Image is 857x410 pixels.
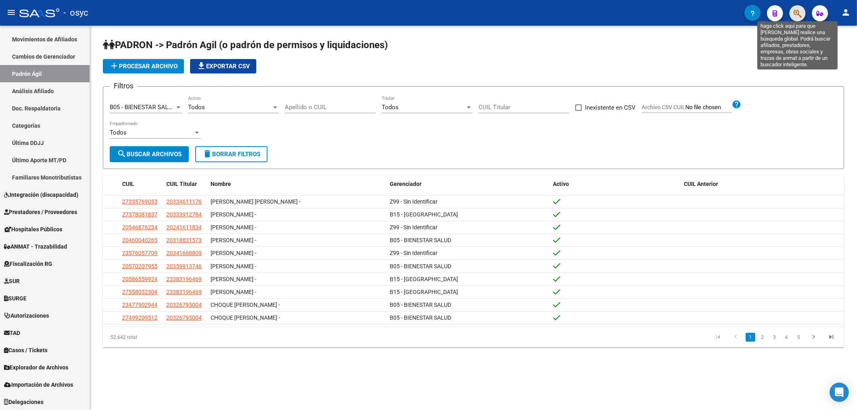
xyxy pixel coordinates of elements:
datatable-header-cell: Nombre [207,175,387,193]
mat-icon: add [109,61,119,71]
button: Buscar Archivos [110,146,189,162]
h3: Filtros [110,80,137,92]
mat-icon: person [841,8,851,17]
datatable-header-cell: CUIL Anterior [681,175,844,193]
span: Delegaciones [4,398,43,406]
input: Archivo CSV CUIL [685,104,732,111]
button: Exportar CSV [190,59,256,73]
span: Activo [553,181,569,187]
a: go to previous page [728,333,743,342]
a: 3 [770,333,779,342]
span: Gerenciador [390,181,421,187]
span: Z99 - Sin Identificar [390,198,438,205]
div: Open Intercom Messenger [830,383,849,402]
span: ANMAT - Trazabilidad [4,242,67,251]
span: 23477902944 [122,302,157,308]
span: 20333912784 [166,211,202,218]
span: SURGE [4,294,27,303]
span: - osyc [63,4,88,22]
span: [PERSON_NAME] - [211,250,256,256]
li: page 2 [757,330,769,344]
span: Hospitales Públicos [4,225,62,234]
span: B05 - BIENESTAR SALUD [390,263,451,269]
span: Integración (discapacidad) [4,190,78,199]
span: Todos [188,104,205,111]
span: Fiscalización RG [4,259,52,268]
mat-icon: help [732,100,741,109]
span: [PERSON_NAME] - [211,237,256,243]
span: Nombre [211,181,231,187]
span: 20326795004 [166,302,202,308]
span: CHOQUE [PERSON_NAME] - [211,302,280,308]
span: Archivo CSV CUIL [642,104,685,110]
span: Inexistente en CSV [585,103,636,112]
a: go to first page [710,333,726,342]
span: [PERSON_NAME] - [211,224,256,230]
span: 20460040265 [122,237,157,243]
span: 20241611834 [166,224,202,230]
div: 52.642 total [103,327,250,347]
span: CUIL [122,181,134,187]
mat-icon: menu [6,8,16,17]
a: 5 [794,333,804,342]
a: 2 [758,333,767,342]
span: 27335769053 [122,198,157,205]
span: PADRON -> Padrón Agil (o padrón de permisos y liquidaciones) [103,39,388,51]
span: Importación de Archivos [4,380,73,389]
span: Todos [110,129,127,136]
button: Procesar archivo [103,59,184,73]
span: 20326795004 [166,314,202,321]
button: Borrar Filtros [195,146,268,162]
span: Buscar Archivos [117,151,182,158]
span: B05 - BIENESTAR SALUD [110,104,176,111]
span: TAD [4,328,20,337]
span: 23383196469 [166,289,202,295]
span: B05 - BIENESTAR SALUD [390,314,451,321]
span: Casos / Tickets [4,346,47,355]
span: CHOQUE [PERSON_NAME] - [211,314,280,321]
span: Todos [382,104,399,111]
span: [PERSON_NAME] - [211,289,256,295]
span: Prestadores / Proveedores [4,208,77,216]
span: Exportar CSV [196,63,250,70]
span: Borrar Filtros [202,151,260,158]
datatable-header-cell: Activo [550,175,681,193]
li: page 5 [793,330,805,344]
span: [PERSON_NAME] - [211,263,256,269]
span: 27558052304 [122,289,157,295]
mat-icon: file_download [196,61,206,71]
span: 27378081837 [122,211,157,218]
span: Z99 - Sin Identificar [390,224,438,230]
span: CUIL Anterior [684,181,718,187]
span: B05 - BIENESTAR SALUD [390,237,451,243]
span: B15 - [GEOGRAPHIC_DATA] [390,289,458,295]
span: SUR [4,277,20,286]
a: go to last page [824,333,839,342]
a: 1 [746,333,755,342]
span: 20359913746 [166,263,202,269]
datatable-header-cell: Gerenciador [387,175,550,193]
span: [PERSON_NAME] [PERSON_NAME] - [211,198,301,205]
datatable-header-cell: CUIL [119,175,163,193]
li: page 4 [781,330,793,344]
span: 20341668809 [166,250,202,256]
a: 4 [782,333,792,342]
span: B15 - [GEOGRAPHIC_DATA] [390,276,458,282]
span: 23383196469 [166,276,202,282]
span: 20334611176 [166,198,202,205]
span: Procesar archivo [109,63,178,70]
span: 27499209512 [122,314,157,321]
span: 23576057709 [122,250,157,256]
span: Autorizaciones [4,311,49,320]
a: go to next page [806,333,821,342]
li: page 3 [769,330,781,344]
span: B05 - BIENESTAR SALUD [390,302,451,308]
span: B15 - [GEOGRAPHIC_DATA] [390,211,458,218]
span: 20570207955 [122,263,157,269]
span: CUIL Titular [166,181,197,187]
span: [PERSON_NAME] - [211,211,256,218]
span: 20546876234 [122,224,157,230]
mat-icon: delete [202,149,212,159]
datatable-header-cell: CUIL Titular [163,175,207,193]
span: Explorador de Archivos [4,363,68,372]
